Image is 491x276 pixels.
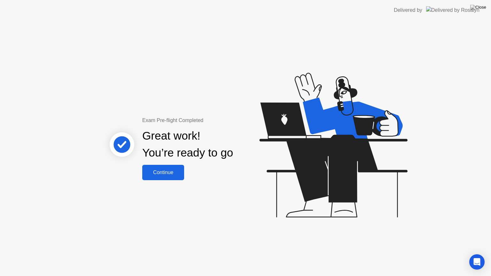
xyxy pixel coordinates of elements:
[142,165,184,180] button: Continue
[394,6,422,14] div: Delivered by
[426,6,479,14] img: Delivered by Rosalyn
[144,170,182,175] div: Continue
[142,127,233,161] div: Great work! You’re ready to go
[469,254,485,270] div: Open Intercom Messenger
[142,117,274,124] div: Exam Pre-flight Completed
[470,5,486,10] img: Close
